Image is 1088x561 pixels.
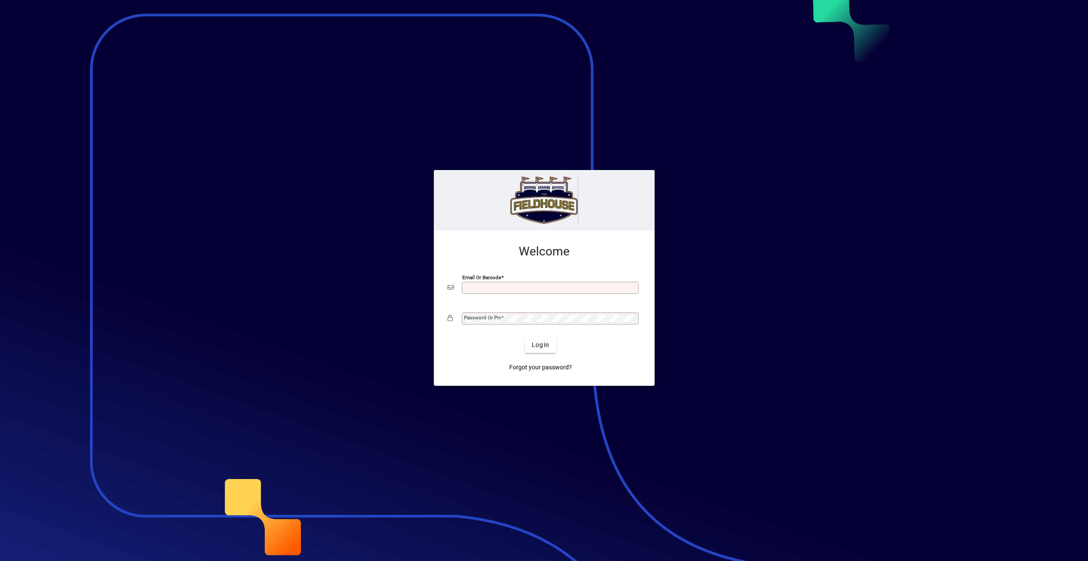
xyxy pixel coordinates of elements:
button: Login [525,337,556,353]
h2: Welcome [448,244,641,259]
a: Forgot your password? [506,360,575,375]
mat-label: Email or Barcode [462,274,501,280]
mat-label: Password or Pin [464,315,501,321]
span: Login [532,340,549,350]
span: Forgot your password? [509,363,572,372]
